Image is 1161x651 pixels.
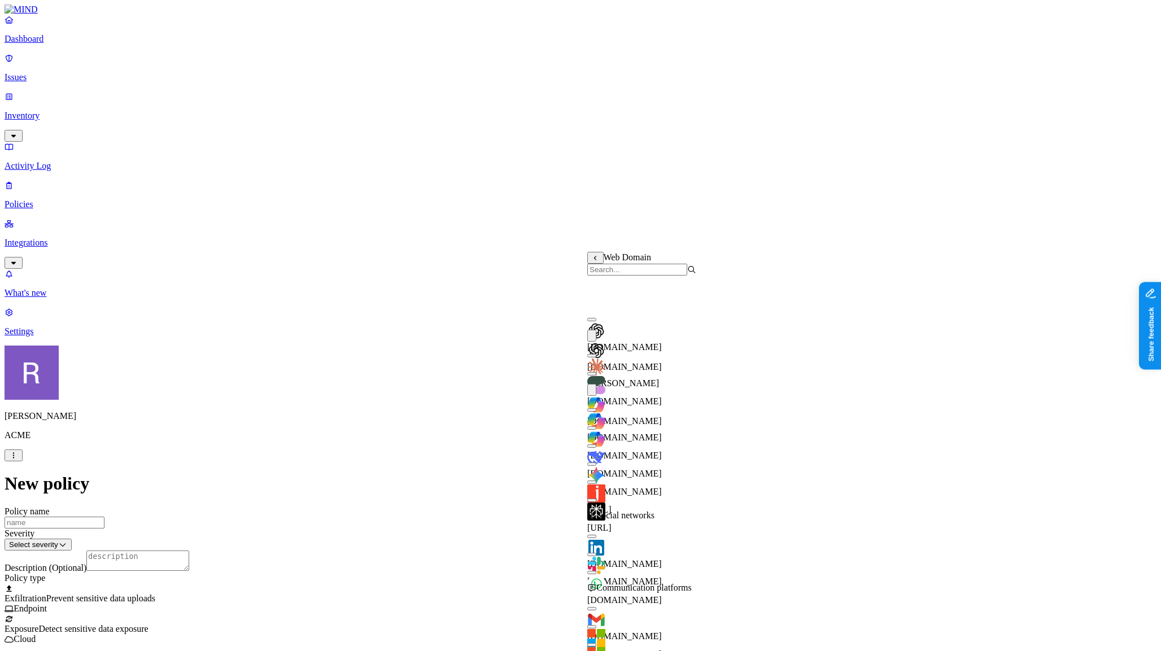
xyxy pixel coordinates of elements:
a: Issues [5,53,1156,82]
p: Integrations [5,238,1156,248]
img: deepseek.com favicon [587,448,605,466]
label: Policy name [5,506,50,516]
div: Endpoint [5,604,1156,614]
a: What's new [5,269,1156,298]
a: Settings [5,307,1156,337]
p: [PERSON_NAME] [5,411,1156,421]
img: MIND [5,5,38,15]
p: Issues [5,72,1156,82]
img: Rich Thompson [5,346,59,400]
img: copilot.cloud.microsoft favicon [587,396,605,414]
span: Web Domain [604,252,651,262]
h1: New policy [5,473,1156,494]
a: Policies [5,180,1156,209]
div: Communication platforms [587,583,696,593]
span: Exfiltration [5,593,46,603]
div: Social networks [587,510,696,521]
img: outlook.office.com favicon [587,629,605,647]
img: gemini.google.com favicon [587,466,605,484]
label: Description (Optional) [5,563,86,573]
span: Prevent sensitive data uploads [46,593,155,603]
p: Settings [5,326,1156,337]
img: copilot.microsoft.com favicon [587,412,605,430]
a: MIND [5,5,1156,15]
img: linkedin.com favicon [587,539,605,557]
a: Integrations [5,219,1156,267]
label: Policy type [5,573,45,583]
span: [URL] [587,523,612,532]
img: jasper.ai favicon [587,484,605,503]
img: m365.cloud.microsoft favicon [587,430,605,448]
span: Detect sensitive data exposure [38,624,148,633]
img: perplexity.ai favicon [587,503,605,521]
a: Activity Log [5,142,1156,171]
span: [DOMAIN_NAME] [587,595,662,605]
span: Exposure [5,624,38,633]
p: ACME [5,430,1156,440]
input: name [5,517,104,528]
input: Search... [587,264,687,276]
img: mail.google.com favicon [587,611,605,629]
img: chat.openai.com favicon [587,322,605,340]
img: claude.ai favicon [587,358,605,376]
img: cohere.com favicon [587,376,605,394]
p: Dashboard [5,34,1156,44]
a: Dashboard [5,15,1156,44]
p: Policies [5,199,1156,209]
p: Inventory [5,111,1156,121]
img: web.whatsapp.com favicon [587,575,605,593]
label: Severity [5,528,34,538]
a: Inventory [5,91,1156,140]
img: slack.com favicon [587,557,605,574]
img: chatgpt.com favicon [587,342,605,360]
p: Activity Log [5,161,1156,171]
p: What's new [5,288,1156,298]
div: Cloud [5,634,1156,644]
